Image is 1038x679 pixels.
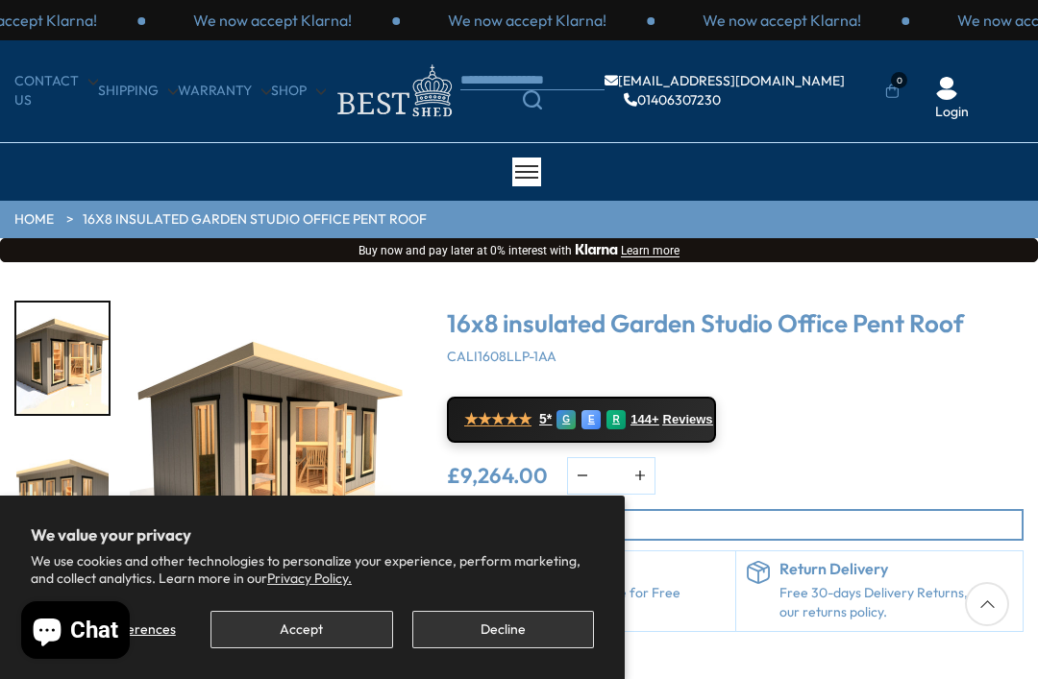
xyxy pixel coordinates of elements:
[464,410,531,428] span: ★★★★★
[16,437,109,548] img: Cali16x8RH_83f50907-4f5f-4886-b2d6-832d0e2ef237_200x200.jpg
[447,397,716,443] a: ★★★★★ 5* G E R 144+ Reviews
[655,10,909,31] div: 3 / 3
[145,10,400,31] div: 1 / 3
[447,348,556,365] span: CALI1608LLP-1AA
[581,410,601,429] div: E
[606,410,626,429] div: R
[193,10,352,31] p: We now accept Klarna!
[605,74,845,87] a: [EMAIL_ADDRESS][DOMAIN_NAME]
[663,412,713,427] span: Reviews
[83,210,427,230] a: 16x8 insulated Garden Studio Office Pent Roof
[326,60,460,122] img: logo
[14,301,111,416] div: 1 / 10
[31,552,594,587] p: We use cookies and other technologies to personalize your experience, perform marketing, and coll...
[271,82,326,101] a: Shop
[16,303,109,414] img: Cali16x8LHajar_e3d77e26-6c4e-4916-9722-a9fc351ba94b_200x200.jpg
[267,570,352,587] a: Privacy Policy.
[556,410,576,429] div: G
[130,301,418,589] img: 16x8 insulated Garden Studio Office Pent Roof - Best Shed
[98,82,178,101] a: Shipping
[935,77,958,100] img: User Icon
[448,10,606,31] p: We now accept Klarna!
[15,601,136,664] inbox-online-store-chat: Shopify online store chat
[400,10,655,31] div: 2 / 3
[31,526,594,544] h2: We value your privacy
[935,103,969,122] a: Login
[14,210,54,230] a: HOME
[14,435,111,550] div: 2 / 10
[891,72,907,88] span: 0
[459,515,1022,535] p: Lead Time: 28 Days
[447,465,548,486] ins: £9,264.00
[624,93,721,107] a: 01406307230
[779,584,1014,621] p: Free 30-days Delivery Returns, Read our returns policy.
[447,310,1024,338] h3: 16x8 insulated Garden Studio Office Pent Roof
[885,82,900,101] a: 0
[14,72,98,109] a: CONTACT US
[412,611,594,648] button: Decline
[703,10,861,31] p: We now accept Klarna!
[210,611,392,648] button: Accept
[460,90,605,109] a: Search
[779,561,1014,578] h6: Return Delivery
[630,412,658,427] span: 144+
[178,82,271,101] a: Warranty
